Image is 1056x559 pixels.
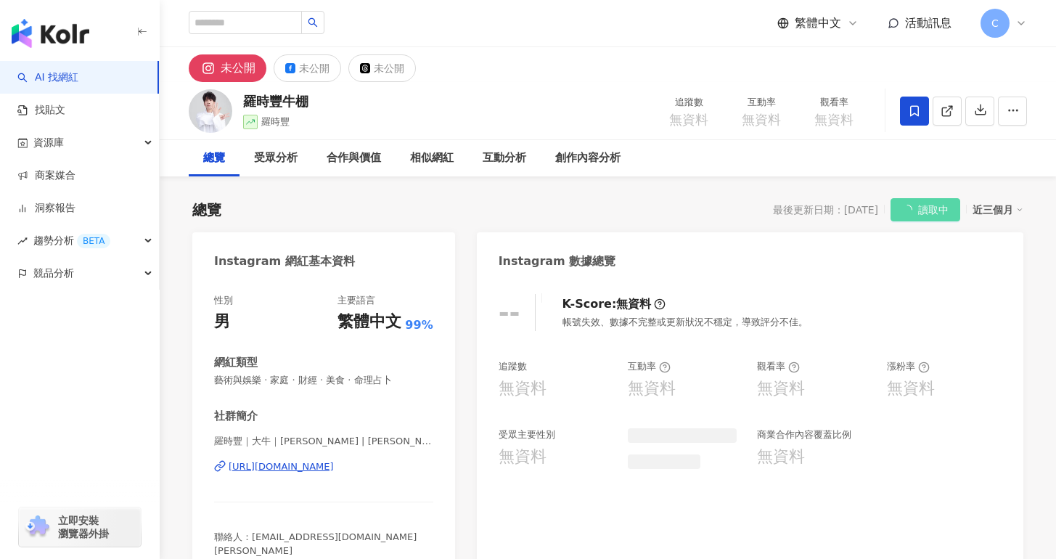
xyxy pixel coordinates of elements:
span: 羅時豐 [261,116,290,127]
span: 競品分析 [33,257,74,290]
div: K-Score : [562,296,666,312]
div: 帳號失效、數據不完整或更新狀況不穩定，導致評分不佳。 [562,316,808,329]
div: 無資料 [499,378,547,400]
button: 未公開 [189,54,266,82]
div: 總覽 [203,150,225,167]
span: 資源庫 [33,126,64,159]
span: 無資料 [814,113,854,127]
div: -- [499,298,520,327]
span: 藝術與娛樂 · 家庭 · 財經 · 美食 · 命理占卜 [214,374,433,387]
div: 無資料 [628,378,676,400]
div: Instagram 數據總覽 [499,253,616,269]
a: 商案媒合 [17,168,75,183]
img: chrome extension [23,515,52,539]
div: 繁體中文 [337,311,401,333]
span: 繁體中文 [795,15,841,31]
img: logo [12,19,89,48]
div: 網紅類型 [214,355,258,370]
a: [URL][DOMAIN_NAME] [214,460,433,473]
div: 觀看率 [806,95,861,110]
span: 讀取中 [918,199,949,222]
div: [URL][DOMAIN_NAME] [229,460,334,473]
img: KOL Avatar [189,89,232,133]
div: 近三個月 [973,200,1023,219]
div: 追蹤數 [499,360,527,373]
span: 趨勢分析 [33,224,110,257]
span: 羅時豐｜大牛｜[PERSON_NAME] | [PERSON_NAME]l [214,435,433,448]
span: C [991,15,999,31]
div: 漲粉率 [887,360,930,373]
div: 合作與價值 [327,150,381,167]
div: 互動率 [628,360,671,373]
div: 未公開 [299,58,330,78]
div: 最後更新日期：[DATE] [773,204,878,216]
div: 互動分析 [483,150,526,167]
div: 性別 [214,294,233,307]
a: chrome extension立即安裝 瀏覽器外掛 [19,507,141,547]
div: 受眾分析 [254,150,298,167]
div: 無資料 [887,378,935,400]
span: 無資料 [742,113,781,127]
div: 總覽 [192,200,221,220]
div: BETA [77,234,110,248]
span: search [308,17,318,28]
div: 未公開 [374,58,404,78]
div: Instagram 網紅基本資料 [214,253,355,269]
div: 無資料 [616,296,651,312]
a: 洞察報告 [17,201,75,216]
div: 無資料 [757,446,805,468]
div: 創作內容分析 [555,150,621,167]
a: 找貼文 [17,103,65,118]
span: 無資料 [669,113,708,127]
button: 未公開 [348,54,416,82]
div: 無資料 [499,446,547,468]
div: 觀看率 [757,360,800,373]
span: rise [17,236,28,246]
div: 無資料 [757,378,805,400]
div: 社群簡介 [214,409,258,424]
span: 99% [405,317,433,333]
span: 聯絡人：[EMAIL_ADDRESS][DOMAIN_NAME] [PERSON_NAME] [214,531,417,555]
button: 讀取中 [891,198,960,221]
div: 男 [214,311,230,333]
div: 商業合作內容覆蓋比例 [757,428,851,441]
div: 相似網紅 [410,150,454,167]
div: 受眾主要性別 [499,428,555,441]
div: 主要語言 [337,294,375,307]
span: 活動訊息 [905,16,951,30]
div: 互動率 [734,95,789,110]
button: 未公開 [274,54,341,82]
div: 追蹤數 [661,95,716,110]
div: 未公開 [221,58,255,78]
div: 羅時豐牛棚 [243,92,308,110]
span: loading [901,203,914,216]
a: searchAI 找網紅 [17,70,78,85]
span: 立即安裝 瀏覽器外掛 [58,514,109,540]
